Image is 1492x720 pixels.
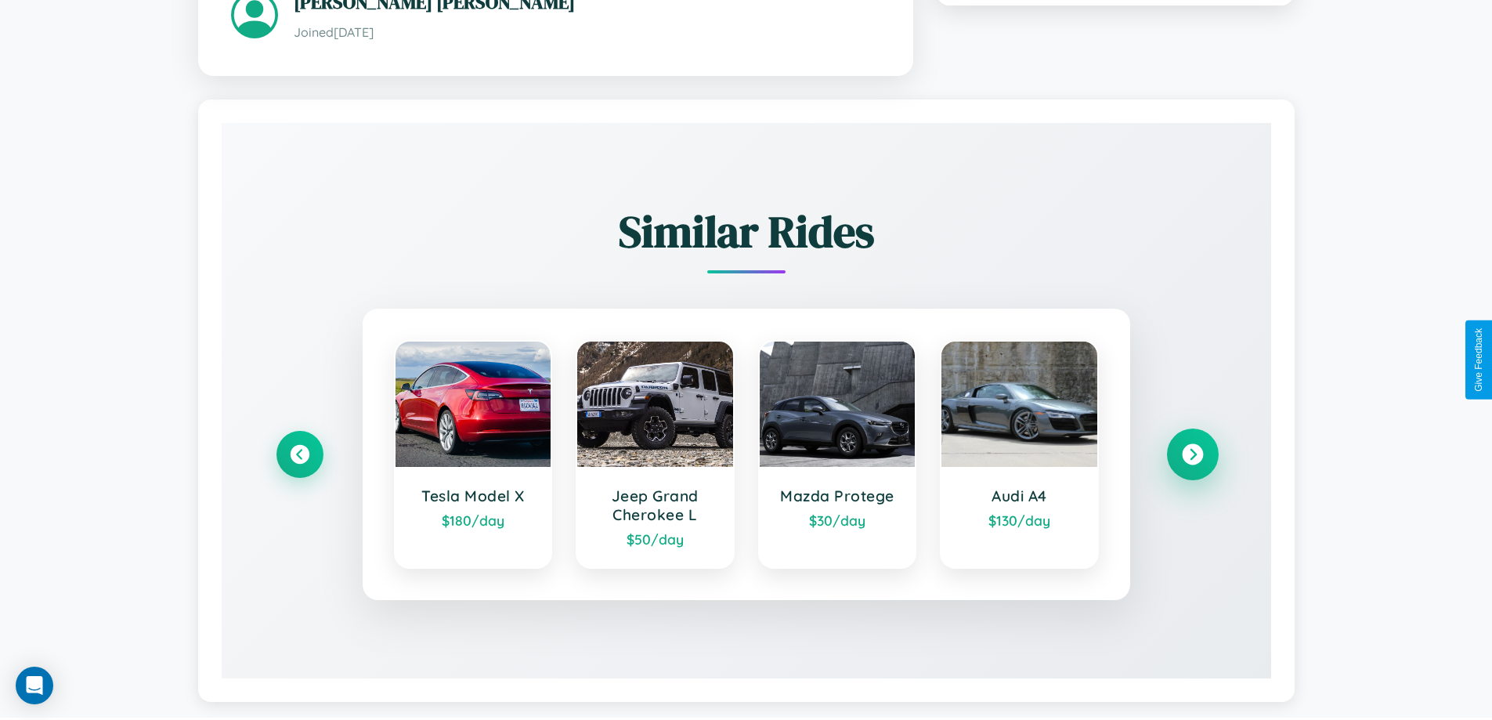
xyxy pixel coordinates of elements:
a: Jeep Grand Cherokee L$50/day [576,340,735,569]
h2: Similar Rides [276,201,1216,262]
div: $ 130 /day [957,512,1082,529]
h3: Tesla Model X [411,487,536,505]
h3: Mazda Protege [775,487,900,505]
div: $ 50 /day [593,530,717,548]
div: Open Intercom Messenger [16,667,53,704]
h3: Audi A4 [957,487,1082,505]
a: Mazda Protege$30/day [758,340,917,569]
div: $ 30 /day [775,512,900,529]
div: $ 180 /day [411,512,536,529]
a: Tesla Model X$180/day [394,340,553,569]
a: Audi A4$130/day [940,340,1099,569]
div: Give Feedback [1473,328,1484,392]
h3: Jeep Grand Cherokee L [593,487,717,524]
p: Joined [DATE] [294,21,880,44]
